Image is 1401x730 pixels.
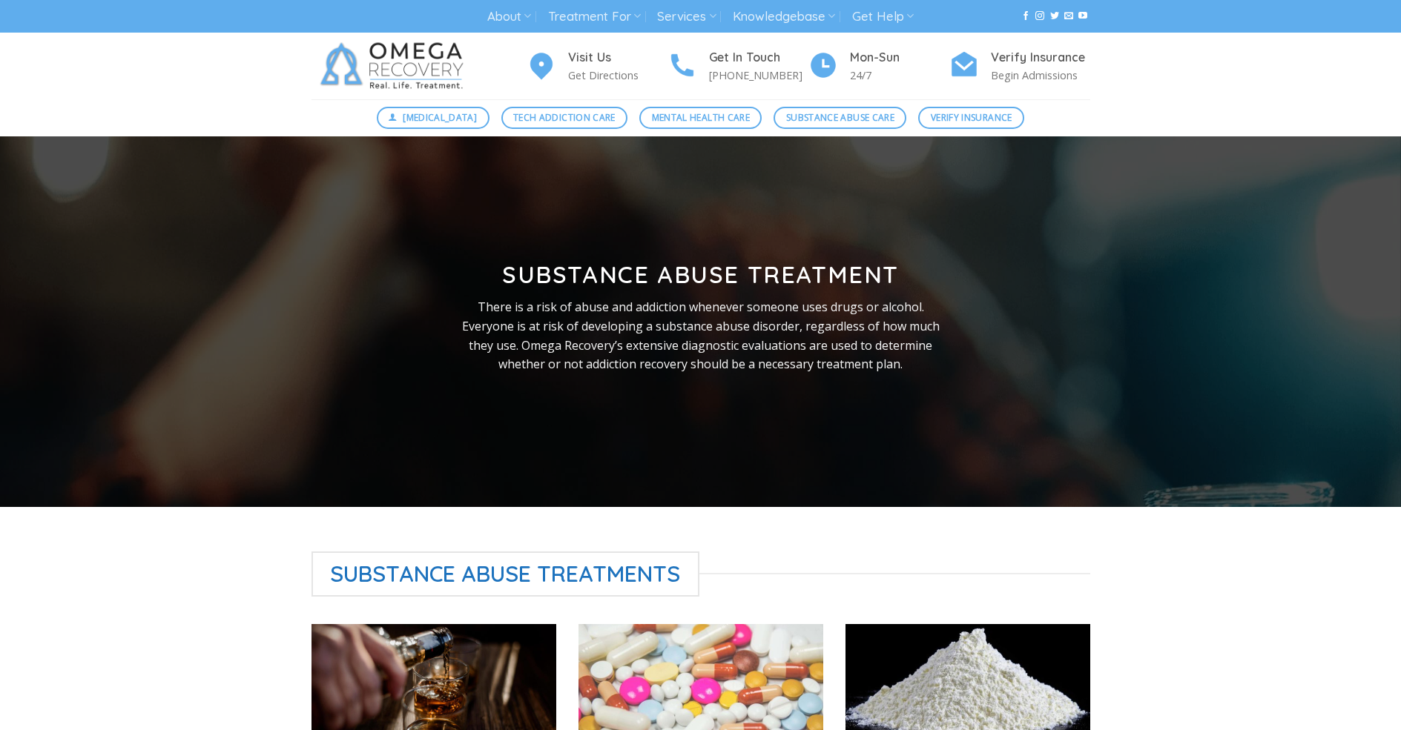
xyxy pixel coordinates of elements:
[931,110,1012,125] span: Verify Insurance
[1064,11,1073,21] a: Send us an email
[774,107,906,129] a: Substance Abuse Care
[502,259,899,289] strong: Substance Abuse Treatment
[1035,11,1044,21] a: Follow on Instagram
[850,67,949,84] p: 24/7
[513,110,616,125] span: Tech Addiction Care
[991,48,1090,67] h4: Verify Insurance
[487,3,531,30] a: About
[639,107,762,129] a: Mental Health Care
[786,110,894,125] span: Substance Abuse Care
[568,67,667,84] p: Get Directions
[1078,11,1087,21] a: Follow on YouTube
[403,110,477,125] span: [MEDICAL_DATA]
[311,33,478,99] img: Omega Recovery
[311,551,700,597] span: Substance Abuse Treatments
[850,48,949,67] h4: Mon-Sun
[527,48,667,84] a: Visit Us Get Directions
[568,48,667,67] h4: Visit Us
[377,107,489,129] a: [MEDICAL_DATA]
[709,48,808,67] h4: Get In Touch
[852,3,914,30] a: Get Help
[918,107,1024,129] a: Verify Insurance
[991,67,1090,84] p: Begin Admissions
[652,110,750,125] span: Mental Health Care
[1050,11,1059,21] a: Follow on Twitter
[709,67,808,84] p: [PHONE_NUMBER]
[733,3,835,30] a: Knowledgebase
[667,48,808,84] a: Get In Touch [PHONE_NUMBER]
[1021,11,1030,21] a: Follow on Facebook
[657,3,716,30] a: Services
[949,48,1090,84] a: Verify Insurance Begin Admissions
[501,107,628,129] a: Tech Addiction Care
[461,298,941,374] p: There is a risk of abuse and addiction whenever someone uses drugs or alcohol. Everyone is at ris...
[548,3,641,30] a: Treatment For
